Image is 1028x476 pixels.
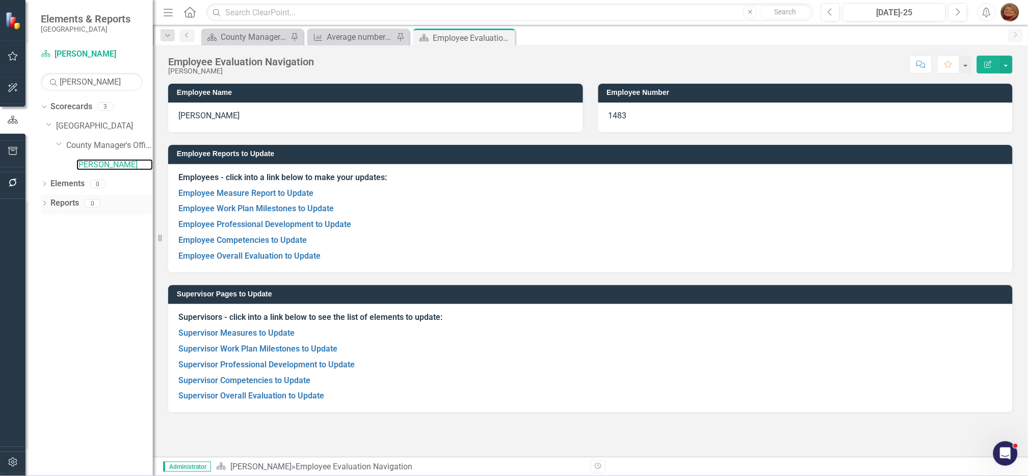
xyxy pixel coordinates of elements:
[843,3,946,21] button: [DATE]-25
[178,312,442,322] strong: Supervisors - click into a link below to see the list of elements to update:
[221,31,288,43] div: County Manager's Office
[41,25,130,33] small: [GEOGRAPHIC_DATA]
[66,140,153,152] a: County Manager's Office
[90,180,106,188] div: 0
[178,391,324,400] a: Supervisor Overall Evaluation to Update
[178,188,313,198] a: Employee Measure Report to Update
[97,103,114,111] div: 3
[296,462,412,471] div: Employee Evaluation Navigation
[50,101,92,113] a: Scorecards
[177,150,1008,158] h3: Employee Reports to Update
[178,219,351,229] a: Employee Professional Development to Update
[41,13,130,25] span: Elements & Reports
[178,172,387,182] strong: Employees - click into a link below to make your updates:
[216,461,583,473] div: »
[178,375,310,385] a: Supervisor Competencies to Update
[168,56,314,67] div: Employee Evaluation Navigation
[847,7,942,19] div: [DATE]-25
[41,73,143,91] input: Search Below...
[310,31,394,43] a: Average number of days for BOCC minutes to be approved by the BOCC and made available to the public.
[993,441,1018,466] iframe: Intercom live chat
[760,5,811,19] button: Search
[230,462,292,471] a: [PERSON_NAME]
[204,31,288,43] a: County Manager's Office
[178,360,355,369] a: Supervisor Professional Development to Update
[206,4,813,21] input: Search ClearPoint...
[178,235,307,245] a: Employee Competencies to Update
[50,197,79,209] a: Reports
[178,251,321,261] a: Employee Overall Evaluation to Update
[177,290,1008,298] h3: Supervisor Pages to Update
[178,328,295,338] a: Supervisor Measures to Update
[56,120,153,132] a: [GEOGRAPHIC_DATA]
[433,32,513,44] div: Employee Evaluation Navigation
[41,48,143,60] a: [PERSON_NAME]
[177,89,578,96] h3: Employee Name
[168,67,314,75] div: [PERSON_NAME]
[1001,3,1019,21] img: Katherine Haase
[775,8,797,16] span: Search
[163,462,211,472] span: Administrator
[5,12,23,30] img: ClearPoint Strategy
[50,178,85,190] a: Elements
[84,199,100,208] div: 0
[607,89,1008,96] h3: Employee Number
[76,159,153,171] a: [PERSON_NAME]
[178,344,337,354] a: Supervisor Work Plan Milestones to Update
[327,31,394,43] div: Average number of days for BOCC minutes to be approved by the BOCC and made available to the public.
[178,204,334,213] a: Employee Work Plan Milestones to Update
[609,111,627,120] span: 1483
[178,110,573,122] p: [PERSON_NAME]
